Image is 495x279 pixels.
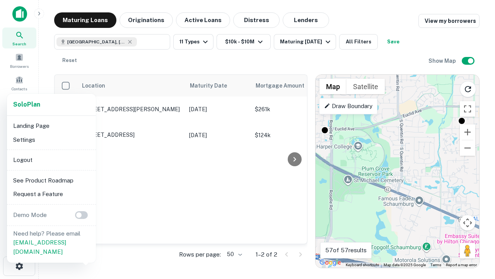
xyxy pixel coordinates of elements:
iframe: Chat Widget [456,192,495,229]
li: Settings [10,133,93,147]
a: SoloPlan [13,100,40,109]
li: See Product Roadmap [10,174,93,188]
li: Logout [10,153,93,167]
li: Request a Feature [10,187,93,201]
strong: Solo Plan [13,101,40,108]
p: Demo Mode [10,210,50,220]
li: Landing Page [10,119,93,133]
a: [EMAIL_ADDRESS][DOMAIN_NAME] [13,239,66,255]
p: Need help? Please email [13,229,90,257]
